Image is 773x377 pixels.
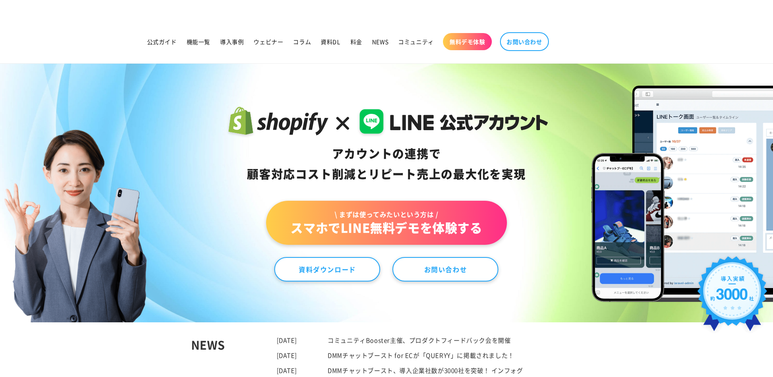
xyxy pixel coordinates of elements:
[694,253,771,341] img: 導入実績約3000社
[277,366,297,375] time: [DATE]
[266,201,507,245] a: \ まずは使ってみたいという方は /スマホでLINE無料デモを体験する
[147,38,177,45] span: 公式ガイド
[346,33,367,50] a: 料金
[328,336,511,344] a: コミュニティBooster主催、プロダクトフィードバック会を開催
[291,210,482,219] span: \ まずは使ってみたいという方は /
[350,38,362,45] span: 料金
[274,257,380,282] a: 資料ダウンロード
[392,257,498,282] a: お問い合わせ
[277,351,297,359] time: [DATE]
[393,33,439,50] a: コミュニティ
[187,38,210,45] span: 機能一覧
[500,32,549,51] a: お問い合わせ
[507,38,542,45] span: お問い合わせ
[293,38,311,45] span: コラム
[367,33,393,50] a: NEWS
[372,38,388,45] span: NEWS
[142,33,182,50] a: 公式ガイド
[443,33,492,50] a: 無料デモ体験
[225,144,548,184] div: アカウントの連携で 顧客対応コスト削減と リピート売上の 最大化を実現
[316,33,345,50] a: 資料DL
[249,33,288,50] a: ウェビナー
[321,38,340,45] span: 資料DL
[288,33,316,50] a: コラム
[398,38,434,45] span: コミュニティ
[253,38,283,45] span: ウェビナー
[220,38,244,45] span: 導入事例
[449,38,485,45] span: 無料デモ体験
[182,33,215,50] a: 機能一覧
[277,336,297,344] time: [DATE]
[215,33,249,50] a: 導入事例
[328,351,514,359] a: DMMチャットブースト for ECが「QUERYY」に掲載されました！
